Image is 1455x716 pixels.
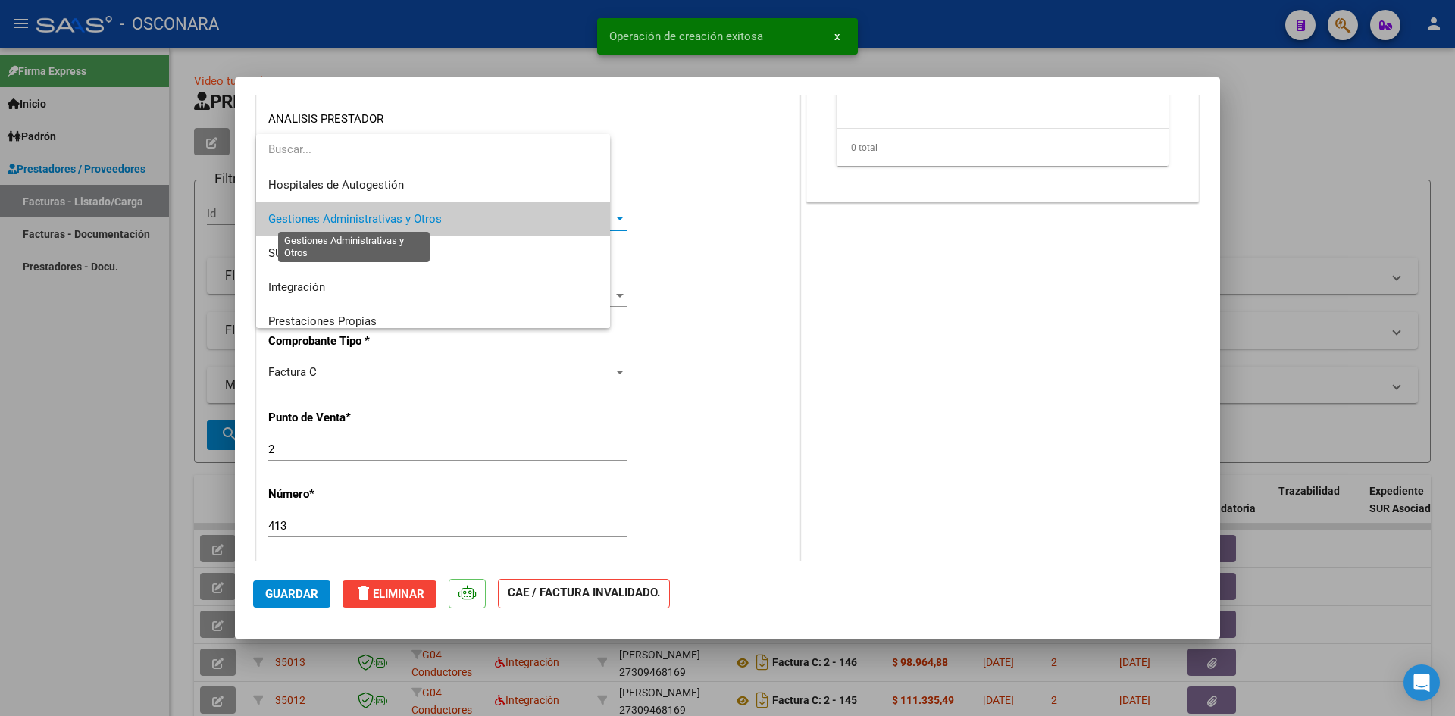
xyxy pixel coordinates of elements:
[268,314,377,328] span: Prestaciones Propias
[268,280,325,294] span: Integración
[256,133,610,167] input: dropdown search
[268,246,289,260] span: SUR
[268,178,404,192] span: Hospitales de Autogestión
[1403,664,1440,701] div: Open Intercom Messenger
[268,212,442,226] span: Gestiones Administrativas y Otros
